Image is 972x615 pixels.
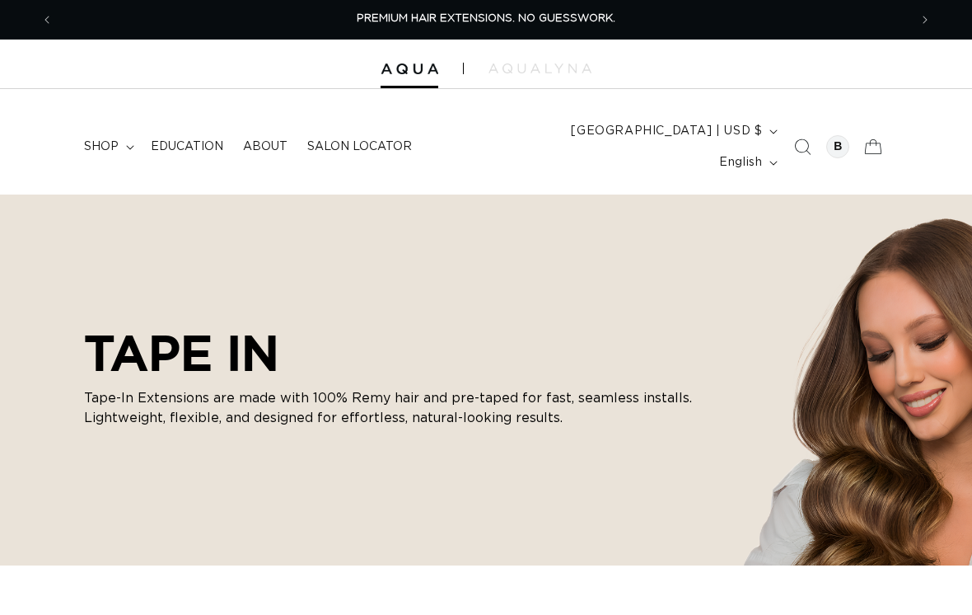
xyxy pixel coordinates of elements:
[74,129,141,164] summary: shop
[297,129,422,164] a: Salon Locator
[84,388,710,428] p: Tape-In Extensions are made with 100% Remy hair and pre-taped for fast, seamless installs. Lightw...
[84,324,710,382] h2: TAPE IN
[29,4,65,35] button: Previous announcement
[784,129,820,165] summary: Search
[488,63,591,73] img: aqualyna.com
[307,139,412,154] span: Salon Locator
[907,4,943,35] button: Next announcement
[357,13,615,24] span: PREMIUM HAIR EXTENSIONS. NO GUESSWORK.
[381,63,438,75] img: Aqua Hair Extensions
[141,129,233,164] a: Education
[151,139,223,154] span: Education
[709,147,784,178] button: English
[84,139,119,154] span: shop
[561,115,784,147] button: [GEOGRAPHIC_DATA] | USD $
[243,139,287,154] span: About
[719,154,762,171] span: English
[571,123,762,140] span: [GEOGRAPHIC_DATA] | USD $
[233,129,297,164] a: About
